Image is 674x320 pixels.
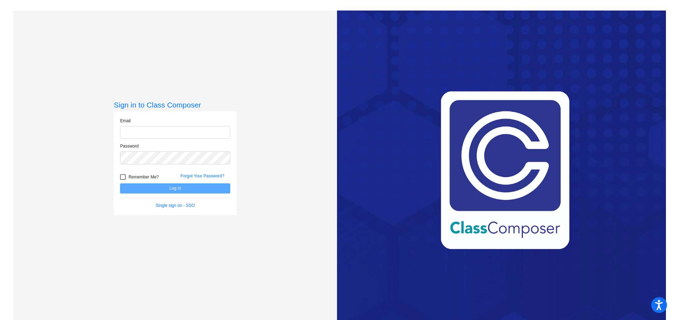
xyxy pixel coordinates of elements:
label: Password [120,143,139,149]
a: Forgot Your Password? [180,174,224,178]
span: Remember Me? [128,173,159,181]
a: Single sign on - SSO [156,203,195,208]
button: Log In [120,183,230,194]
h3: Sign in to Class Composer [114,100,237,109]
label: Email [120,118,131,124]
